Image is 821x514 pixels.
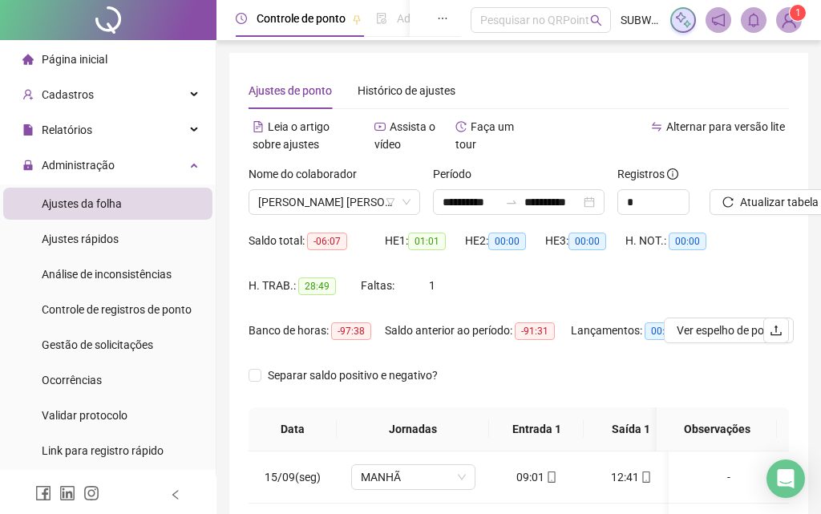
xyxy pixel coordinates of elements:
div: Open Intercom Messenger [766,459,805,498]
span: 1 [795,7,801,18]
div: 12:41 [597,468,665,486]
span: linkedin [59,485,75,501]
span: ellipsis [437,13,448,24]
div: H. NOT.: [625,232,730,250]
span: user-add [22,89,34,100]
span: Faça um tour [455,120,514,151]
span: instagram [83,485,99,501]
span: -91:31 [515,322,555,340]
div: - [681,468,776,486]
span: Relatórios [42,123,92,136]
span: filter [386,197,395,207]
span: bell [746,13,761,27]
span: Administração [42,159,115,172]
sup: Atualize o seu contato no menu Meus Dados [790,5,806,21]
span: to [505,196,518,208]
span: Ajustes de ponto [249,84,332,97]
span: MANHÃ [361,465,466,489]
th: Jornadas [337,407,489,451]
div: HE 3: [545,232,625,250]
div: 09:01 [502,468,571,486]
span: 00:00 [568,233,606,250]
span: Alternar para versão lite [666,120,785,133]
span: pushpin [352,14,362,24]
th: Saída 1 [584,407,678,451]
span: clock-circle [236,13,247,24]
div: Saldo anterior ao período: [385,322,571,340]
span: Gestão de solicitações [42,338,153,351]
div: Saldo total: [249,232,385,250]
span: mobile [639,472,652,483]
th: Entrada 1 [489,407,584,451]
span: Assista o vídeo [374,120,435,151]
span: 01:01 [408,233,446,250]
span: Faltas: [361,279,397,292]
span: 28:49 [298,277,336,295]
span: swap [651,121,662,132]
span: file-text [253,121,264,132]
div: HE 1: [385,232,465,250]
span: 00:00 [645,322,682,340]
span: Atualizar tabela [740,193,819,211]
span: down [402,197,411,207]
span: search [590,14,602,26]
span: Admissão digital [397,12,479,25]
div: HE 2: [465,232,545,250]
span: -06:07 [307,233,347,250]
span: SUBWAY [621,11,661,29]
span: Ocorrências [42,374,102,387]
span: Análise de inconsistências [42,268,172,281]
span: history [455,121,467,132]
span: info-circle [667,168,678,180]
span: Ver espelho de ponto [677,322,781,339]
span: Leia o artigo sobre ajustes [253,120,330,151]
label: Nome do colaborador [249,165,367,183]
span: home [22,54,34,65]
div: H. TRAB.: [249,277,361,295]
span: left [170,489,181,500]
img: sparkle-icon.fc2bf0ac1784a2077858766a79e2daf3.svg [674,11,692,29]
img: 7526 [777,8,801,32]
span: youtube [374,121,386,132]
span: Página inicial [42,53,107,66]
span: Separar saldo positivo e negativo? [261,366,444,384]
span: 1 [429,279,435,292]
th: Data [249,407,337,451]
span: Registros [617,165,678,183]
span: -97:38 [331,322,371,340]
span: mobile [544,472,557,483]
span: upload [770,324,783,337]
span: Controle de ponto [257,12,346,25]
span: Cadastros [42,88,94,101]
span: Controle de registros de ponto [42,303,192,316]
span: lock [22,160,34,171]
span: Ajustes da folha [42,197,122,210]
label: Período [433,165,482,183]
span: Histórico de ajustes [358,84,455,97]
span: swap-right [505,196,518,208]
div: Lançamentos: [571,322,699,340]
span: facebook [35,485,51,501]
button: Ver espelho de ponto [664,318,794,343]
span: 00:00 [669,233,706,250]
span: Ajustes rápidos [42,233,119,245]
span: 15/09(seg) [265,471,321,484]
span: notification [711,13,726,27]
span: file [22,124,34,136]
span: ALISSA FRANCINE PENELUC DAMASCENO SANTOS [258,190,410,214]
span: reload [722,196,734,208]
span: Observações [669,420,764,438]
span: Validar protocolo [42,409,127,422]
span: 00:00 [488,233,526,250]
div: Banco de horas: [249,322,385,340]
span: Link para registro rápido [42,444,164,457]
span: file-done [376,13,387,24]
th: Observações [657,407,777,451]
